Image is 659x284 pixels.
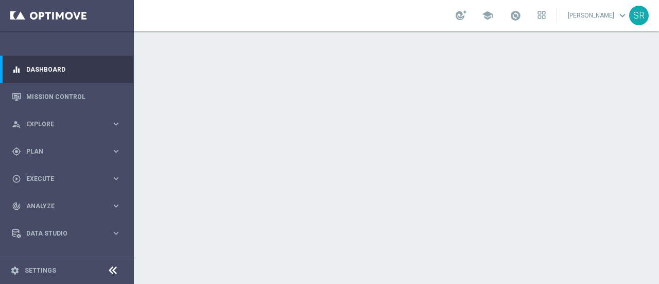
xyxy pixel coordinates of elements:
span: keyboard_arrow_down [617,10,628,21]
a: [PERSON_NAME]keyboard_arrow_down [567,8,629,23]
i: keyboard_arrow_right [111,228,121,238]
div: Mission Control [12,83,121,110]
span: Plan [26,148,111,155]
div: Optibot [12,247,121,274]
a: Optibot [26,247,108,274]
span: Analyze [26,203,111,209]
div: Dashboard [12,56,121,83]
i: track_changes [12,202,21,211]
div: Plan [12,147,111,156]
div: Analyze [12,202,111,211]
span: Execute [26,176,111,182]
i: gps_fixed [12,147,21,156]
a: Mission Control [26,83,121,110]
button: equalizer Dashboard [11,65,122,74]
a: Settings [25,268,56,274]
i: play_circle_outline [12,174,21,183]
span: Data Studio [26,230,111,237]
div: Execute [12,174,111,183]
i: settings [10,266,20,275]
div: Explore [12,120,111,129]
i: keyboard_arrow_right [111,119,121,129]
button: person_search Explore keyboard_arrow_right [11,120,122,128]
i: equalizer [12,65,21,74]
button: gps_fixed Plan keyboard_arrow_right [11,147,122,156]
i: keyboard_arrow_right [111,146,121,156]
button: Mission Control [11,93,122,101]
button: Data Studio keyboard_arrow_right [11,229,122,238]
div: Data Studio [12,229,111,238]
i: lightbulb [12,256,21,265]
i: keyboard_arrow_right [111,174,121,183]
i: person_search [12,120,21,129]
button: play_circle_outline Execute keyboard_arrow_right [11,175,122,183]
i: keyboard_arrow_right [111,201,121,211]
button: track_changes Analyze keyboard_arrow_right [11,202,122,210]
div: SR [629,6,649,25]
span: school [482,10,493,21]
a: Dashboard [26,56,121,83]
span: Explore [26,121,111,127]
